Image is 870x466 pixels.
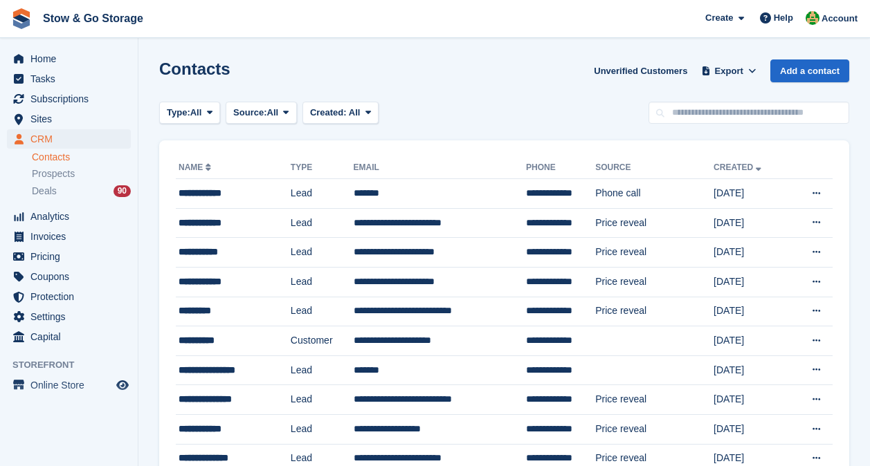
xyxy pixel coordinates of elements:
[595,267,714,297] td: Price reveal
[714,179,789,209] td: [DATE]
[159,102,220,124] button: Type: All
[291,355,354,385] td: Lead
[595,414,714,444] td: Price reveal
[7,109,131,129] a: menu
[7,69,131,88] a: menu
[32,185,57,198] span: Deals
[7,207,131,226] a: menu
[714,385,789,415] td: [DATE]
[32,167,75,180] span: Prospects
[7,89,131,109] a: menu
[595,297,714,326] td: Price reveal
[291,414,354,444] td: Lead
[291,208,354,238] td: Lead
[7,375,131,395] a: menu
[770,59,849,82] a: Add a contact
[267,106,279,120] span: All
[37,7,149,30] a: Stow & Go Storage
[715,64,743,78] span: Export
[310,107,347,118] span: Created:
[32,151,131,164] a: Contacts
[167,106,190,120] span: Type:
[714,326,789,356] td: [DATE]
[32,184,131,198] a: Deals 90
[30,307,114,326] span: Settings
[588,59,693,82] a: Unverified Customers
[30,287,114,306] span: Protection
[302,102,379,124] button: Created: All
[30,375,114,395] span: Online Store
[291,267,354,297] td: Lead
[822,12,858,26] span: Account
[349,107,361,118] span: All
[32,167,131,181] a: Prospects
[7,247,131,266] a: menu
[30,109,114,129] span: Sites
[114,185,131,197] div: 90
[714,162,764,172] a: Created
[159,59,230,78] h1: Contacts
[595,385,714,415] td: Price reveal
[12,358,138,372] span: Storefront
[30,89,114,109] span: Subscriptions
[291,238,354,268] td: Lead
[714,297,789,326] td: [DATE]
[30,227,114,246] span: Invoices
[806,11,819,25] img: Alex Taylor
[698,59,759,82] button: Export
[714,355,789,385] td: [DATE]
[179,162,214,172] a: Name
[714,414,789,444] td: [DATE]
[526,157,595,179] th: Phone
[774,11,793,25] span: Help
[354,157,527,179] th: Email
[291,326,354,356] td: Customer
[30,267,114,286] span: Coupons
[7,227,131,246] a: menu
[114,377,131,393] a: Preview store
[7,287,131,306] a: menu
[291,179,354,209] td: Lead
[705,11,733,25] span: Create
[595,179,714,209] td: Phone call
[7,267,131,286] a: menu
[233,106,266,120] span: Source:
[714,238,789,268] td: [DATE]
[7,49,131,68] a: menu
[226,102,297,124] button: Source: All
[7,129,131,149] a: menu
[30,207,114,226] span: Analytics
[30,247,114,266] span: Pricing
[7,307,131,326] a: menu
[7,327,131,346] a: menu
[595,157,714,179] th: Source
[30,129,114,149] span: CRM
[30,327,114,346] span: Capital
[595,208,714,238] td: Price reveal
[30,49,114,68] span: Home
[291,385,354,415] td: Lead
[190,106,202,120] span: All
[291,297,354,326] td: Lead
[714,208,789,238] td: [DATE]
[11,8,32,29] img: stora-icon-8386f47178a22dfd0bd8f6a31ec36ba5ce8667c1dd55bd0f319d3a0aa187defe.svg
[595,238,714,268] td: Price reveal
[714,267,789,297] td: [DATE]
[30,69,114,88] span: Tasks
[291,157,354,179] th: Type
